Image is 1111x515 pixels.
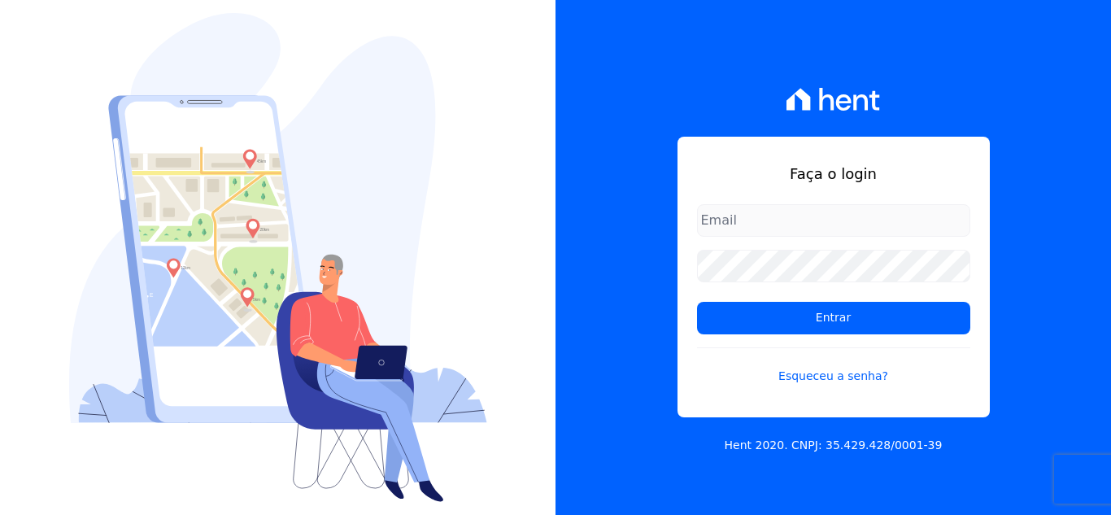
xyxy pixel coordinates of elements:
h1: Faça o login [697,163,970,185]
input: Entrar [697,302,970,334]
p: Hent 2020. CNPJ: 35.429.428/0001-39 [725,437,943,454]
img: Login [69,13,487,502]
input: Email [697,204,970,237]
a: Esqueceu a senha? [697,347,970,385]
